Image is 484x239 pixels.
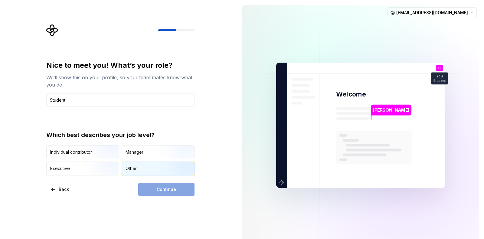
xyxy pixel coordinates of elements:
[388,7,477,18] button: [EMAIL_ADDRESS][DOMAIN_NAME]
[46,24,58,36] svg: Supernova Logo
[50,165,70,172] div: Executive
[59,186,69,192] span: Back
[46,74,195,88] div: We’ll show this on your profile, so your team mates know what you do.
[46,131,195,139] div: Which best describes your job level?
[437,75,443,78] p: You
[46,183,74,196] button: Back
[433,79,446,82] p: Student
[50,149,92,155] div: Individual contributor
[126,149,143,155] div: Manager
[46,93,195,106] input: Job title
[336,90,366,99] p: Welcome
[46,61,195,70] div: Nice to meet you! What’s your role?
[373,107,409,113] p: [PERSON_NAME]
[396,10,468,16] span: [EMAIL_ADDRESS][DOMAIN_NAME]
[126,165,137,172] div: Other
[438,67,441,70] p: D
